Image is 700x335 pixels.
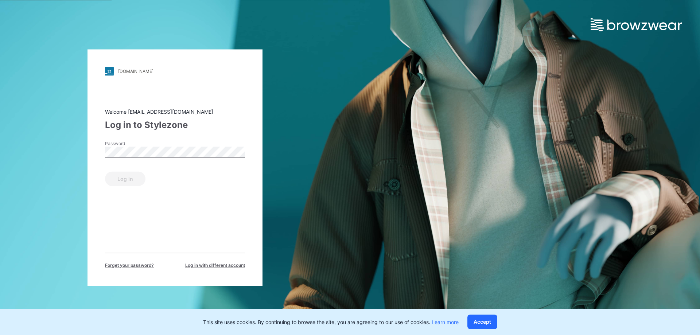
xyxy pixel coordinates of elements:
a: Learn more [432,319,459,325]
a: [DOMAIN_NAME] [105,67,245,75]
p: This site uses cookies. By continuing to browse the site, you are agreeing to our use of cookies. [203,318,459,326]
div: Log in to Stylezone [105,118,245,131]
label: Password [105,140,156,147]
div: [DOMAIN_NAME] [118,69,153,74]
div: Welcome [EMAIL_ADDRESS][DOMAIN_NAME] [105,108,245,115]
span: Log in with different account [185,262,245,268]
img: stylezone-logo.562084cfcfab977791bfbf7441f1a819.svg [105,67,114,75]
img: browzwear-logo.e42bd6dac1945053ebaf764b6aa21510.svg [591,18,682,31]
span: Forget your password? [105,262,154,268]
button: Accept [467,315,497,329]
